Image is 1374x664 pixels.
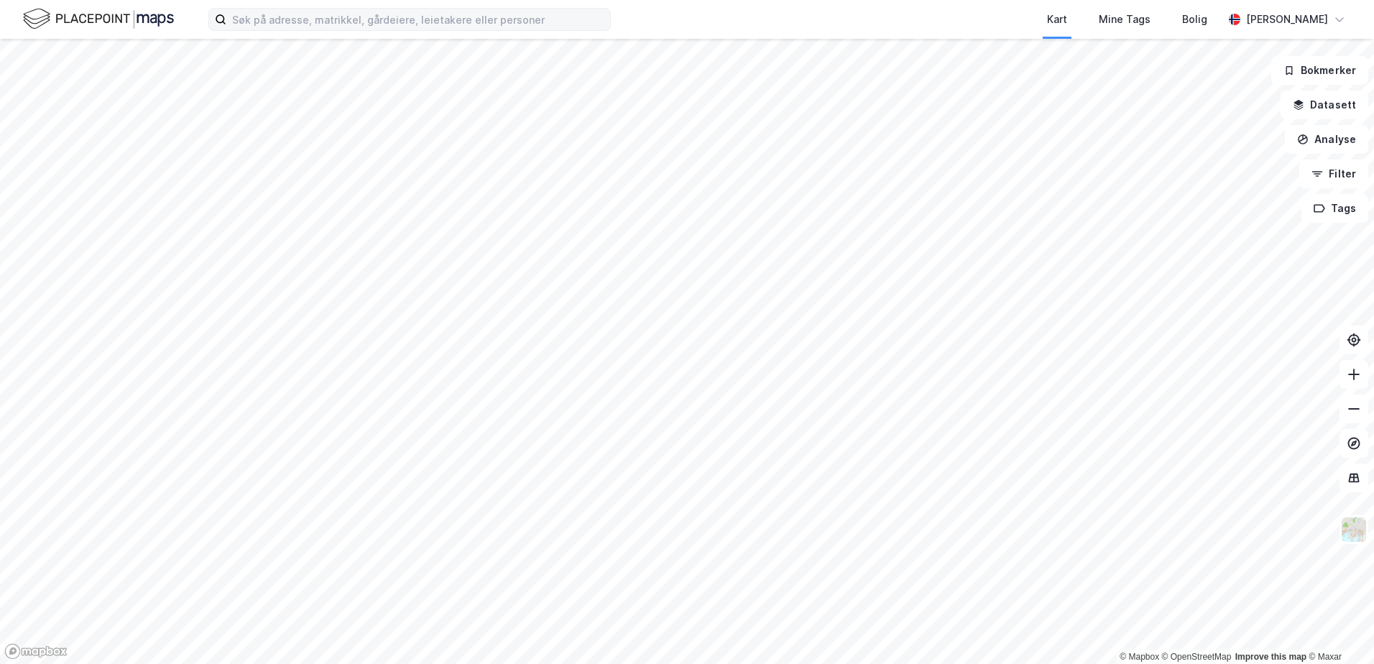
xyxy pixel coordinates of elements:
a: OpenStreetMap [1162,652,1232,662]
button: Datasett [1281,91,1368,119]
div: Kontrollprogram for chat [1302,595,1374,664]
button: Filter [1299,160,1368,188]
img: logo.f888ab2527a4732fd821a326f86c7f29.svg [23,6,174,32]
button: Tags [1301,194,1368,223]
div: Bolig [1182,11,1207,28]
input: Søk på adresse, matrikkel, gårdeiere, leietakere eller personer [226,9,610,30]
iframe: Chat Widget [1302,595,1374,664]
a: Mapbox homepage [4,643,68,660]
div: [PERSON_NAME] [1246,11,1328,28]
img: Z [1340,516,1368,543]
div: Kart [1047,11,1067,28]
a: Improve this map [1235,652,1306,662]
a: Mapbox [1120,652,1159,662]
button: Analyse [1285,125,1368,154]
button: Bokmerker [1271,56,1368,85]
div: Mine Tags [1099,11,1151,28]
